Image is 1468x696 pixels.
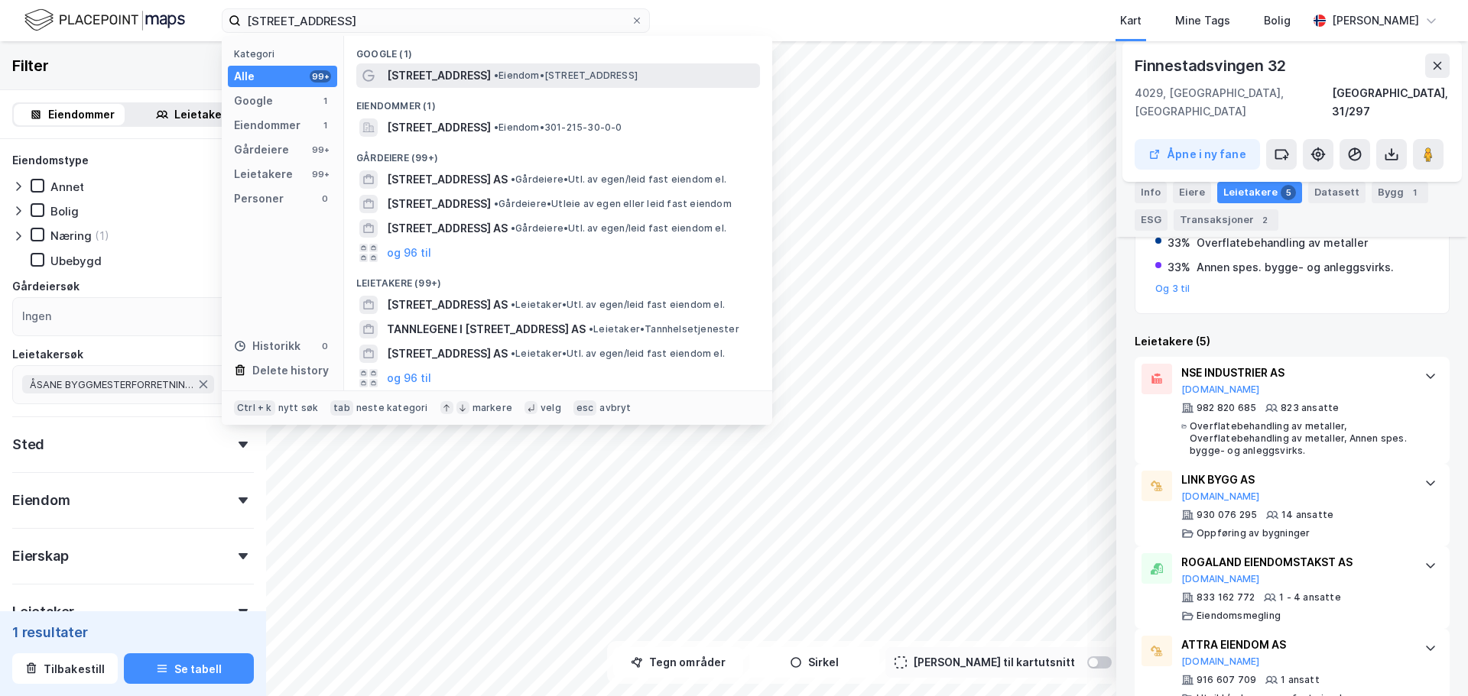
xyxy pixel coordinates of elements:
[511,173,515,185] span: •
[511,299,515,310] span: •
[1174,209,1278,231] div: Transaksjoner
[1197,591,1255,604] div: 833 162 772
[174,105,233,124] div: Leietakere
[234,189,284,208] div: Personer
[50,180,84,194] div: Annet
[494,198,499,209] span: •
[1181,553,1409,571] div: ROGALAND EIENDOMSTAKST AS
[50,228,92,243] div: Næring
[124,653,254,684] button: Se tabell
[344,88,772,115] div: Eiendommer (1)
[1181,471,1409,489] div: LINK BYGG AS
[511,173,726,186] span: Gårdeiere • Utl. av egen/leid fast eiendom el.
[344,140,772,167] div: Gårdeiere (99+)
[473,402,512,414] div: markere
[319,340,331,352] div: 0
[573,400,597,416] div: esc
[1190,420,1409,457] div: Overflatebehandling av metaller, Overflatebehandling av metaller, Annen spes. bygge- og anleggsvi...
[1135,53,1289,78] div: Finnestadsvingen 32
[1217,182,1302,203] div: Leietakere
[50,204,79,219] div: Bolig
[234,400,275,416] div: Ctrl + k
[387,320,586,338] span: TANNLEGENE I [STREET_ADDRESS] AS
[310,70,331,83] div: 99+
[24,7,185,34] img: logo.f888ab2527a4732fd821a326f86c7f29.svg
[12,491,70,510] div: Eiendom
[330,400,353,416] div: tab
[234,67,255,86] div: Alle
[387,296,508,314] span: [STREET_ADDRESS] AS
[234,165,293,183] div: Leietakere
[344,265,772,293] div: Leietakere (99+)
[12,53,49,78] div: Filter
[387,369,431,387] button: og 96 til
[1135,84,1332,121] div: 4029, [GEOGRAPHIC_DATA], [GEOGRAPHIC_DATA]
[12,435,44,454] div: Sted
[1197,402,1256,414] div: 982 820 685
[1197,674,1256,686] div: 916 607 709
[319,95,331,107] div: 1
[599,402,631,414] div: avbryt
[30,378,194,390] span: ÅSANE BYGGMESTERFORRETNING AS
[1168,234,1190,252] div: 33%
[387,170,508,189] span: [STREET_ADDRESS] AS
[494,198,732,210] span: Gårdeiere • Utleie av egen eller leid fast eiendom
[12,653,118,684] button: Tilbakestill
[494,121,622,134] span: Eiendom • 301-215-30-0-0
[1168,258,1190,277] div: 33%
[319,193,331,205] div: 0
[1135,332,1450,351] div: Leietakere (5)
[1407,185,1422,200] div: 1
[234,337,300,355] div: Historikk
[1181,636,1409,654] div: ATTRA EIENDOM AS
[1135,139,1260,170] button: Åpne i ny fane
[494,70,638,82] span: Eiendom • [STREET_ADDRESS]
[1264,11,1291,30] div: Bolig
[1155,283,1190,295] button: Og 3 til
[1197,610,1281,622] div: Eiendomsmegling
[387,219,508,238] span: [STREET_ADDRESS] AS
[1308,182,1366,203] div: Datasett
[1181,656,1260,668] button: [DOMAIN_NAME]
[589,323,739,335] span: Leietaker • Tannhelsetjenester
[12,623,254,641] div: 1 resultater
[1181,490,1260,503] button: [DOMAIN_NAME]
[1281,674,1320,686] div: 1 ansatt
[387,244,431,262] button: og 96 til
[387,66,491,85] span: [STREET_ADDRESS]
[387,345,508,363] span: [STREET_ADDRESS] AS
[1135,182,1167,203] div: Info
[234,116,300,134] div: Eiendommer
[95,228,109,243] div: (1)
[494,121,499,133] span: •
[1281,509,1333,521] div: 14 ansatte
[1279,591,1341,604] div: 1 - 4 ansatte
[234,92,273,110] div: Google
[1181,364,1409,382] div: NSE INDUSTRIER AS
[1332,84,1450,121] div: [GEOGRAPHIC_DATA], 31/297
[241,9,631,32] input: Søk på adresse, matrikkel, gårdeiere, leietakere eller personer
[12,345,83,364] div: Leietakersøk
[50,254,102,268] div: Ubebygd
[1281,402,1339,414] div: 823 ansatte
[387,195,491,213] span: [STREET_ADDRESS]
[12,603,74,621] div: Leietaker
[234,48,337,60] div: Kategori
[1197,527,1310,539] div: Oppføring av bygninger
[310,168,331,180] div: 99+
[1257,212,1272,228] div: 2
[1281,185,1296,200] div: 5
[234,141,289,159] div: Gårdeiere
[1392,623,1468,696] div: Kontrollprogram for chat
[1197,234,1368,252] div: Overflatebehandling av metaller
[511,222,515,234] span: •
[511,348,725,360] span: Leietaker • Utl. av egen/leid fast eiendom el.
[1197,258,1394,277] div: Annen spes. bygge- og anleggsvirks.
[48,105,115,124] div: Eiendommer
[310,144,331,156] div: 99+
[1135,209,1168,231] div: ESG
[1173,182,1211,203] div: Eiere
[12,151,89,170] div: Eiendomstype
[589,323,593,335] span: •
[1120,11,1142,30] div: Kart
